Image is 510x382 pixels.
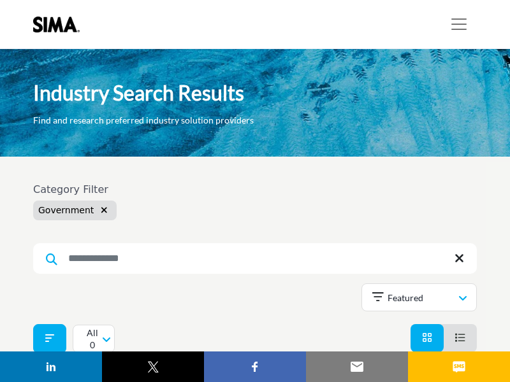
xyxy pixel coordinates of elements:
[422,332,432,344] a: View Card
[33,114,254,127] p: Find and research preferred industry solution providers
[361,283,477,311] button: Featured
[33,324,66,353] button: Filter categories
[388,292,423,304] p: Featured
[73,325,115,353] button: All 0
[145,359,161,374] img: twitter sharing button
[444,324,477,352] li: List View
[33,183,117,195] h6: Category Filter
[84,327,101,351] p: All 0
[451,359,467,374] img: sms sharing button
[38,205,94,215] span: Government
[33,243,477,274] input: Search Keyword
[411,324,444,352] li: Card View
[247,359,263,374] img: facebook sharing button
[33,80,244,106] h1: Industry Search Results
[441,11,477,37] button: Toggle navigation
[43,359,59,374] img: linkedin sharing button
[455,332,465,344] a: View List
[349,359,365,374] img: email sharing button
[33,17,86,32] img: Site Logo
